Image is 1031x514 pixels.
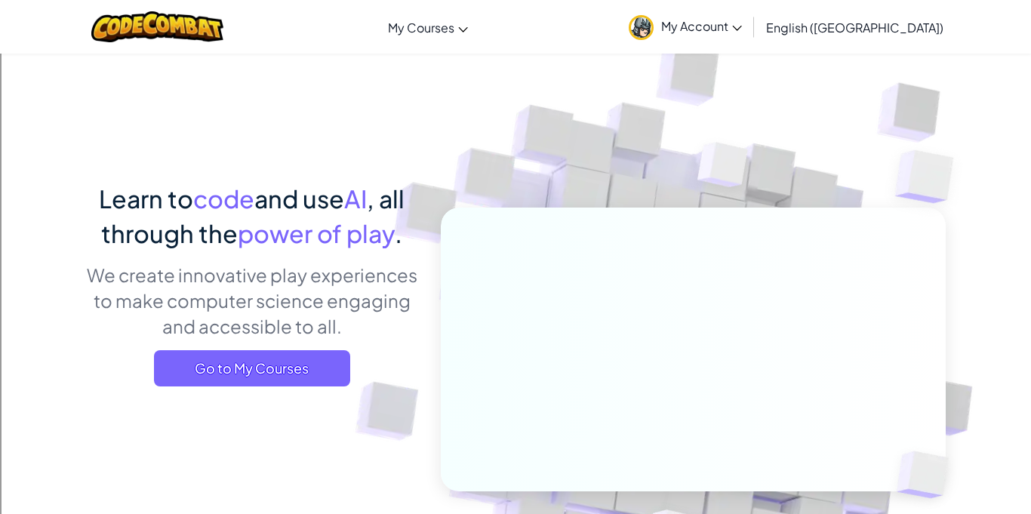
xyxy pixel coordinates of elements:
[344,183,367,214] span: AI
[238,218,395,248] span: power of play
[193,183,254,214] span: code
[380,7,475,48] a: My Courses
[669,112,778,225] img: Overlap cubes
[766,20,943,35] span: English ([GEOGRAPHIC_DATA])
[85,262,418,339] p: We create innovative play experiences to make computer science engaging and accessible to all.
[254,183,344,214] span: and use
[621,3,749,51] a: My Account
[99,183,193,214] span: Learn to
[759,7,951,48] a: English ([GEOGRAPHIC_DATA])
[865,113,996,241] img: Overlap cubes
[388,20,454,35] span: My Courses
[661,18,742,34] span: My Account
[395,218,402,248] span: .
[154,350,350,386] a: Go to My Courses
[91,11,223,42] img: CodeCombat logo
[629,15,654,40] img: avatar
